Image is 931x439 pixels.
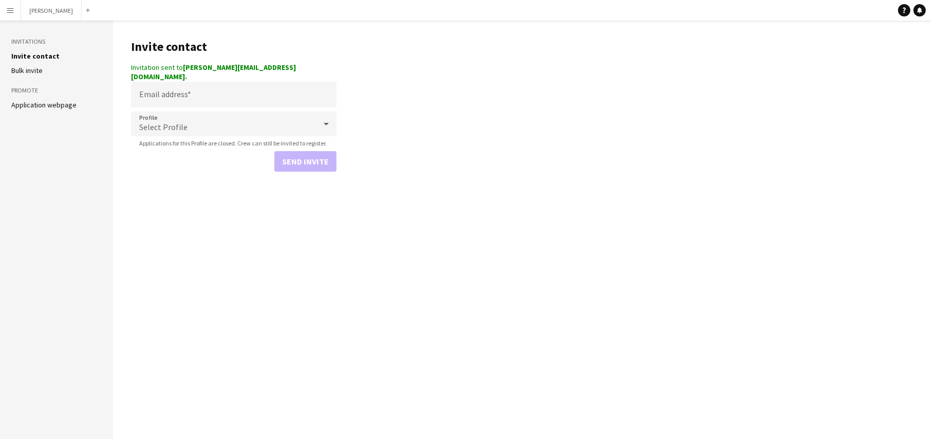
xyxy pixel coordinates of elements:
[139,122,188,132] span: Select Profile
[131,39,337,54] h1: Invite contact
[11,86,102,95] h3: Promote
[131,63,337,81] div: Invitation sent to
[21,1,82,21] button: [PERSON_NAME]
[11,100,77,109] a: Application webpage
[11,66,43,75] a: Bulk invite
[11,37,102,46] h3: Invitations
[131,63,296,81] strong: [PERSON_NAME][EMAIL_ADDRESS][DOMAIN_NAME].
[11,51,60,61] a: Invite contact
[131,139,335,147] span: Applications for this Profile are closed. Crew can still be invited to register.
